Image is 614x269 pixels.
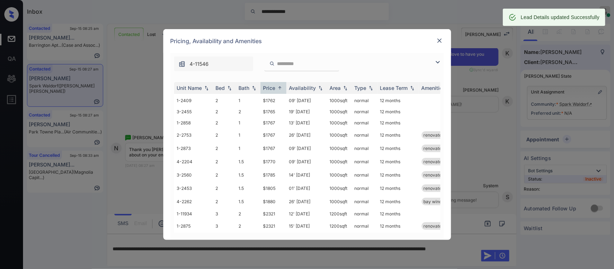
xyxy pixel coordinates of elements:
[286,142,327,155] td: 09' [DATE]
[213,195,236,208] td: 2
[380,85,408,91] div: Lease Term
[424,132,445,138] span: renovated
[377,168,419,182] td: 12 months
[286,95,327,106] td: 09' [DATE]
[263,85,276,91] div: Price
[355,85,367,91] div: Type
[174,128,213,142] td: 2-2753
[216,85,225,91] div: Bed
[377,106,419,117] td: 12 months
[367,86,374,91] img: sorting
[286,219,327,233] td: 15' [DATE]
[317,86,324,91] img: sorting
[276,85,283,91] img: sorting
[327,95,352,106] td: 1000 sqft
[327,182,352,195] td: 1000 sqft
[377,142,419,155] td: 12 months
[174,106,213,117] td: 3-2455
[327,128,352,142] td: 1000 sqft
[236,106,260,117] td: 2
[236,219,260,233] td: 2
[436,37,443,44] img: close
[260,95,286,106] td: $1762
[352,195,377,208] td: normal
[213,128,236,142] td: 2
[327,208,352,219] td: 1200 sqft
[236,117,260,128] td: 1
[260,219,286,233] td: $2321
[286,117,327,128] td: 13' [DATE]
[236,95,260,106] td: 1
[377,219,419,233] td: 12 months
[236,195,260,208] td: 1.5
[433,58,442,67] img: icon-zuma
[236,208,260,219] td: 2
[236,155,260,168] td: 1.5
[352,208,377,219] td: normal
[226,86,233,91] img: sorting
[327,106,352,117] td: 1000 sqft
[327,142,352,155] td: 1000 sqft
[213,182,236,195] td: 2
[250,86,258,91] img: sorting
[424,199,448,204] span: bay window
[260,208,286,219] td: $2321
[174,155,213,168] td: 4-2204
[269,60,275,67] img: icon-zuma
[352,168,377,182] td: normal
[174,142,213,155] td: 1-2873
[260,117,286,128] td: $1767
[286,155,327,168] td: 09' [DATE]
[178,60,186,68] img: icon-zuma
[377,155,419,168] td: 12 months
[236,182,260,195] td: 1.5
[286,208,327,219] td: 12' [DATE]
[236,168,260,182] td: 1.5
[424,186,445,191] span: renovated
[409,86,416,91] img: sorting
[174,182,213,195] td: 3-2453
[174,208,213,219] td: 1-11934
[377,182,419,195] td: 12 months
[352,155,377,168] td: normal
[327,168,352,182] td: 1000 sqft
[213,208,236,219] td: 3
[327,219,352,233] td: 1200 sqft
[260,142,286,155] td: $1767
[424,146,445,151] span: renovated
[286,182,327,195] td: 01' [DATE]
[190,60,209,68] span: 4-11546
[213,95,236,106] td: 2
[213,168,236,182] td: 2
[174,117,213,128] td: 1-2858
[213,106,236,117] td: 2
[286,168,327,182] td: 14' [DATE]
[424,159,445,164] span: renovated
[174,168,213,182] td: 3-2560
[286,128,327,142] td: 26' [DATE]
[377,117,419,128] td: 12 months
[521,11,600,24] div: Lead Details updated Successfully
[260,182,286,195] td: $1805
[424,172,445,178] span: renovated
[239,85,250,91] div: Bath
[352,219,377,233] td: normal
[352,142,377,155] td: normal
[424,223,445,229] span: renovated
[213,155,236,168] td: 2
[177,85,202,91] div: Unit Name
[377,95,419,106] td: 12 months
[260,128,286,142] td: $1767
[163,29,451,53] div: Pricing, Availability and Amenities
[174,95,213,106] td: 1-2409
[352,182,377,195] td: normal
[352,117,377,128] td: normal
[260,168,286,182] td: $1785
[330,85,341,91] div: Area
[213,219,236,233] td: 3
[174,195,213,208] td: 4-2262
[236,142,260,155] td: 1
[422,85,446,91] div: Amenities
[236,128,260,142] td: 1
[377,195,419,208] td: 12 months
